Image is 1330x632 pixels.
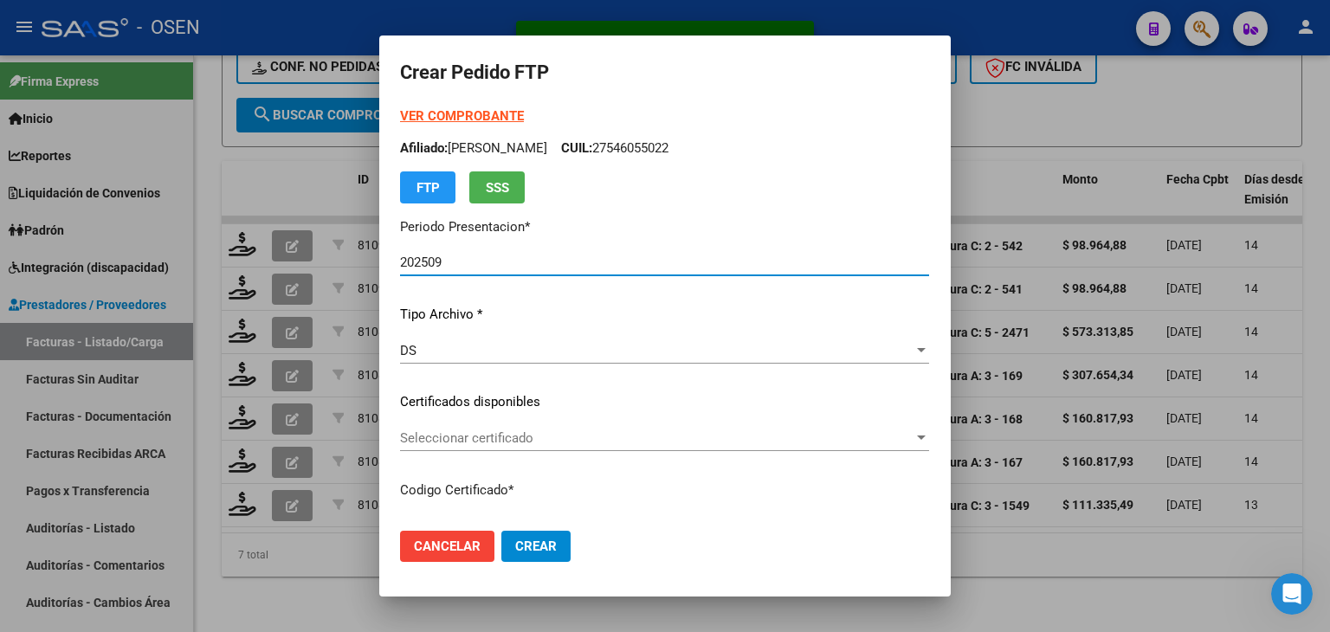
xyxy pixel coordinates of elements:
[400,305,929,325] p: Tipo Archivo *
[400,343,416,358] span: DS
[414,538,481,554] span: Cancelar
[515,538,557,554] span: Crear
[1271,573,1313,615] iframe: Intercom live chat
[400,480,929,500] p: Codigo Certificado
[400,139,929,158] p: [PERSON_NAME] 27546055022
[469,171,525,203] button: SSS
[400,392,929,412] p: Certificados disponibles
[400,171,455,203] button: FTP
[486,180,509,196] span: SSS
[400,531,494,562] button: Cancelar
[416,180,440,196] span: FTP
[561,140,592,156] span: CUIL:
[400,140,448,156] span: Afiliado:
[501,531,571,562] button: Crear
[400,56,930,89] h2: Crear Pedido FTP
[400,430,914,446] span: Seleccionar certificado
[400,217,929,237] p: Periodo Presentacion
[400,108,524,124] a: VER COMPROBANTE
